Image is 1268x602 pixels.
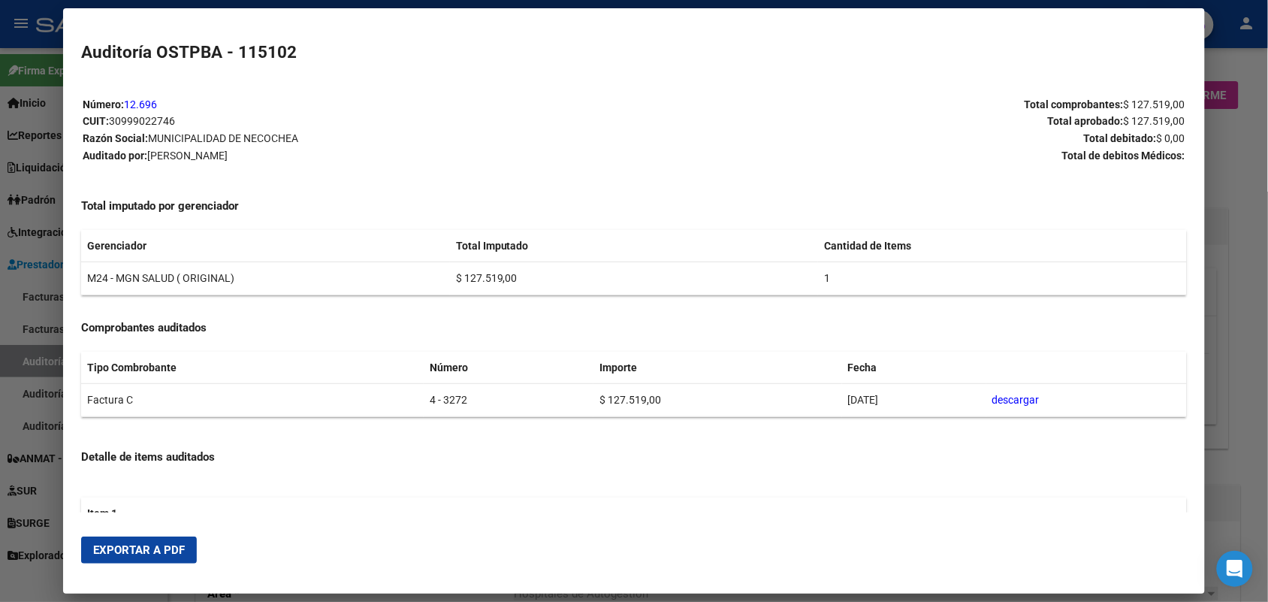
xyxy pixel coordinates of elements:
h4: Detalle de items auditados [81,449,1186,466]
p: Razón Social: [83,130,633,147]
th: Fecha [842,352,986,384]
h4: Total imputado por gerenciador [81,198,1186,215]
p: Total debitado: [635,130,1185,147]
span: $ 0,00 [1157,132,1185,144]
span: MUNICIPALIDAD DE NECOCHEA [148,132,298,144]
td: 4 - 3272 [424,384,593,417]
th: Cantidad de Items [818,230,1186,262]
p: Número: [83,96,633,113]
td: $ 127.519,00 [593,384,842,417]
td: Factura C [81,384,424,417]
td: [DATE] [842,384,986,417]
p: CUIT: [83,113,633,130]
div: Open Intercom Messenger [1217,551,1253,587]
span: $ 127.519,00 [1124,115,1185,127]
span: [PERSON_NAME] [147,150,228,162]
button: Exportar a PDF [81,537,197,564]
th: Gerenciador [81,230,449,262]
td: 1 [818,262,1186,295]
p: Total de debitos Médicos: [635,147,1185,165]
th: Importe [593,352,842,384]
span: 30999022746 [109,115,175,127]
strong: Item 1 [87,507,117,519]
th: Total Imputado [450,230,818,262]
th: Número [424,352,593,384]
th: Tipo Combrobante [81,352,424,384]
p: Auditado por: [83,147,633,165]
h4: Comprobantes auditados [81,319,1186,337]
p: Total comprobantes: [635,96,1185,113]
h2: Auditoría OSTPBA - 115102 [81,40,1186,65]
a: 12.696 [124,98,157,110]
p: Total aprobado: [635,113,1185,130]
td: M24 - MGN SALUD ( ORIGINAL) [81,262,449,295]
a: descargar [992,394,1040,406]
span: $ 127.519,00 [1124,98,1185,110]
span: Exportar a PDF [93,543,185,557]
td: $ 127.519,00 [450,262,818,295]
